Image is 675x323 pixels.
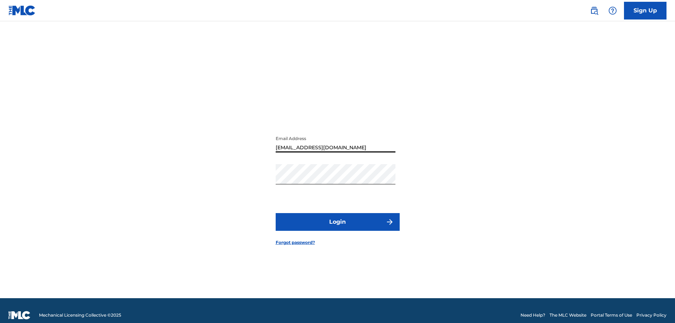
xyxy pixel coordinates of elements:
button: Login [276,213,400,231]
h3: Login to The MLC Portal [276,103,399,115]
span: Mechanical Licensing Collective © 2025 [39,312,121,318]
div: Help [606,4,620,18]
img: search [590,6,598,15]
a: Forgot password? [276,239,315,246]
a: Portal Terms of Use [591,312,632,318]
a: The MLC Website [550,312,586,318]
img: logo [9,311,30,319]
a: Public Search [587,4,601,18]
img: MLC Logo [9,5,36,16]
img: f7272a7cc735f4ea7f67.svg [386,218,394,226]
a: Privacy Policy [636,312,666,318]
a: Sign Up [624,2,666,20]
a: Need Help? [521,312,545,318]
img: help [608,6,617,15]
